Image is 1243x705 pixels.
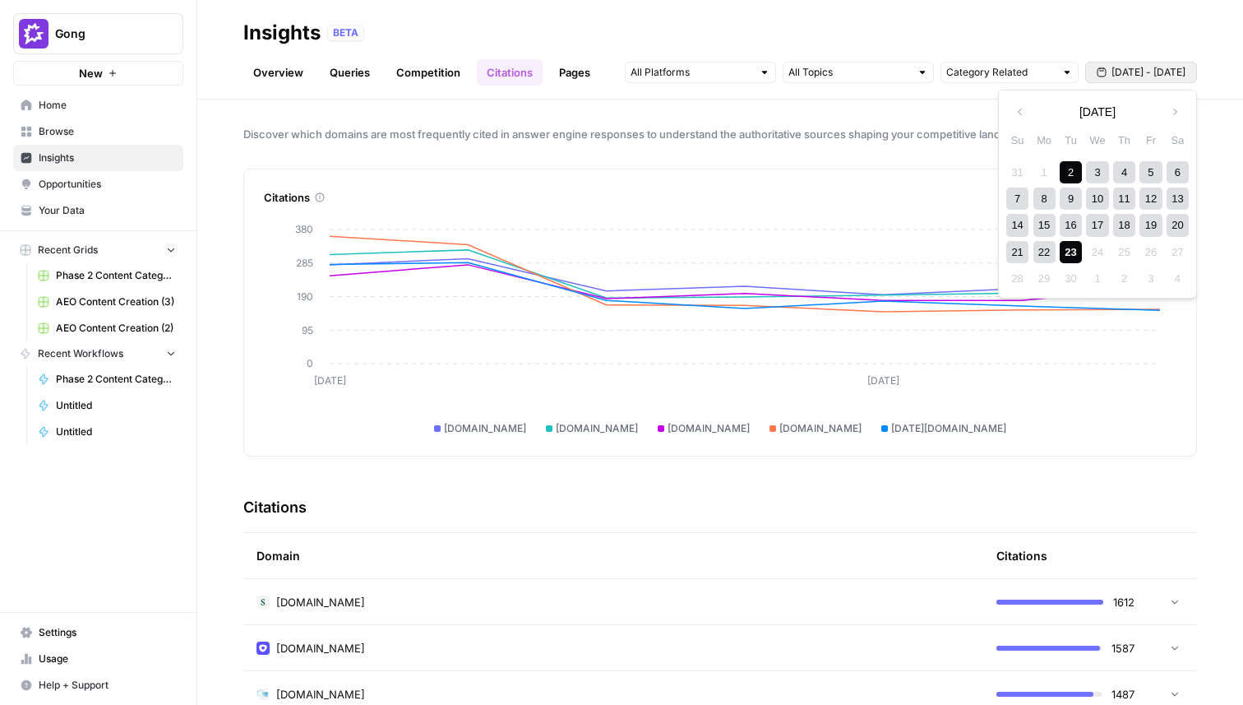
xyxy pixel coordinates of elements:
span: Insights [39,151,176,165]
a: Queries [320,59,380,86]
div: Choose Tuesday, September 9th, 2025 [1060,188,1082,210]
span: Usage [39,652,176,666]
tspan: [DATE] [314,374,346,387]
span: Help + Support [39,678,176,693]
div: Th [1113,129,1135,151]
a: Competition [386,59,470,86]
div: Choose Tuesday, September 23rd, 2025 [1060,241,1082,263]
a: Untitled [30,419,183,445]
span: [DOMAIN_NAME] [779,421,862,436]
div: [DATE] - [DATE] [998,90,1197,299]
div: Not available Thursday, September 25th, 2025 [1113,241,1135,263]
span: [DOMAIN_NAME] [556,421,638,436]
tspan: 0 [307,357,313,369]
a: AEO Content Creation (3) [30,289,183,315]
input: Category Related [946,64,1055,81]
div: Not available Friday, October 3rd, 2025 [1139,267,1162,290]
button: Workspace: Gong [13,13,183,54]
img: Gong Logo [19,19,49,49]
tspan: 95 [302,324,313,336]
div: Not available Sunday, August 31st, 2025 [1006,161,1028,183]
h3: Citations [243,496,307,519]
div: Sa [1167,129,1189,151]
div: Insights [243,20,321,46]
a: Home [13,92,183,118]
img: vpq3xj2nnch2e2ivhsgwmf7hbkjf [256,596,270,609]
div: Not available Wednesday, September 24th, 2025 [1086,241,1108,263]
button: Help + Support [13,672,183,698]
span: [DATE] [1079,104,1116,120]
div: Choose Wednesday, September 3rd, 2025 [1086,161,1108,183]
span: Home [39,98,176,113]
a: Usage [13,646,183,672]
div: Choose Saturday, September 6th, 2025 [1167,161,1189,183]
span: Recent Workflows [38,346,123,361]
a: Settings [13,619,183,646]
span: Settings [39,625,176,640]
a: Overview [243,59,313,86]
span: [DATE][DOMAIN_NAME] [891,421,1006,436]
span: AEO Content Creation (2) [56,321,176,336]
span: Your Data [39,203,176,218]
span: AEO Content Creation (3) [56,295,176,309]
span: [DOMAIN_NAME] [668,421,750,436]
div: Choose Sunday, September 7th, 2025 [1006,188,1028,210]
span: Discover which domains are most frequently cited in answer engine responses to understand the aut... [243,126,1197,142]
button: [DATE] - [DATE] [1085,62,1197,83]
a: Phase 2 Content Categorizer [30,366,183,392]
div: Not available Saturday, October 4th, 2025 [1167,267,1189,290]
a: Browse [13,118,183,145]
span: [DOMAIN_NAME] [276,640,365,656]
span: 1587 [1111,640,1134,656]
div: Choose Wednesday, September 17th, 2025 [1086,214,1108,236]
button: Recent Grids [13,238,183,262]
tspan: 285 [296,257,313,269]
div: Not available Wednesday, October 1st, 2025 [1086,267,1108,290]
div: Choose Wednesday, September 10th, 2025 [1086,188,1108,210]
div: Not available Friday, September 26th, 2025 [1139,241,1162,263]
a: Citations [477,59,543,86]
div: Choose Thursday, September 18th, 2025 [1113,214,1135,236]
div: Choose Monday, September 15th, 2025 [1033,214,1056,236]
span: Gong [55,26,155,42]
span: Untitled [56,424,176,439]
div: Choose Thursday, September 11th, 2025 [1113,188,1135,210]
img: nek0ub7m3j7qubxvzgxqrkofvz1j [256,688,270,701]
span: Phase 2 Content Categorizer [56,372,176,387]
div: Choose Sunday, September 14th, 2025 [1006,214,1028,236]
span: Opportunities [39,177,176,192]
img: hqfc7lxcqkggco7ktn8he1iiiia8 [256,642,270,655]
input: All Topics [788,64,910,81]
a: Phase 2 Content Categorizer Grid WBB 2025 [30,262,183,289]
tspan: 380 [295,223,313,235]
div: Tu [1060,129,1082,151]
div: Choose Friday, September 5th, 2025 [1139,161,1162,183]
span: New [79,65,103,81]
span: Recent Grids [38,243,98,257]
div: Not available Tuesday, September 30th, 2025 [1060,267,1082,290]
div: BETA [327,25,364,41]
div: Choose Saturday, September 13th, 2025 [1167,188,1189,210]
span: Untitled [56,398,176,413]
div: Citations [996,533,1047,578]
div: Choose Saturday, September 20th, 2025 [1167,214,1189,236]
div: Su [1006,129,1028,151]
a: AEO Content Creation (2) [30,315,183,341]
div: Choose Tuesday, September 16th, 2025 [1060,214,1082,236]
a: Insights [13,145,183,171]
span: [DOMAIN_NAME] [444,421,526,436]
div: We [1086,129,1108,151]
div: Not available Monday, September 1st, 2025 [1033,161,1056,183]
span: [DOMAIN_NAME] [276,686,365,703]
div: Not available Thursday, October 2nd, 2025 [1113,267,1135,290]
div: Mo [1033,129,1056,151]
div: Choose Tuesday, September 2nd, 2025 [1060,161,1082,183]
div: Choose Monday, September 22nd, 2025 [1033,241,1056,263]
span: 1487 [1111,686,1134,703]
div: Not available Saturday, September 27th, 2025 [1167,241,1189,263]
button: New [13,61,183,86]
div: Choose Friday, September 19th, 2025 [1139,214,1162,236]
div: month 2025-09 [1004,159,1190,292]
span: 1612 [1113,594,1134,610]
a: Pages [549,59,600,86]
